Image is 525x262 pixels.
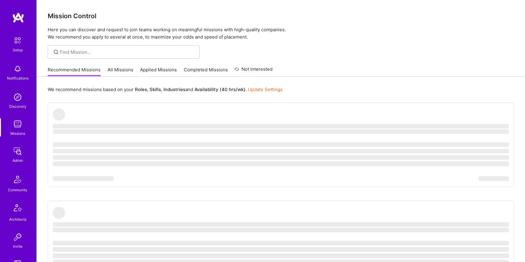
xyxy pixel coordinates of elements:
[12,157,23,164] div: Admin
[12,145,24,157] img: admin teamwork
[48,86,283,93] p: We recommend missions based on your , , and .
[9,216,26,223] div: Architects
[12,12,24,23] img: logo
[12,118,24,130] img: teamwork
[149,87,161,92] b: Skills
[248,87,283,92] a: Update Settings
[235,66,273,77] a: Not Interested
[10,202,25,216] img: Architects
[108,66,133,77] a: All Missions
[8,187,27,193] div: Community
[140,66,177,77] a: Applied Missions
[7,75,29,81] div: Notifications
[13,243,22,250] div: Invite
[10,172,25,187] img: Community
[48,66,101,77] a: Recommended Missions
[163,87,185,92] b: Industries
[194,87,245,92] b: Availability (40 hrs/wk)
[60,49,195,55] input: Find Mission...
[13,47,23,53] div: Setup
[12,231,24,243] img: Invite
[9,103,26,110] div: Discovery
[53,49,60,56] i: icon SearchGrey
[12,63,24,75] img: bell
[48,26,514,41] p: Here you can discover and request to join teams working on meaningful missions with high-quality ...
[11,34,24,47] img: setup
[184,66,228,77] a: Completed Missions
[135,87,147,92] b: Roles
[12,91,24,103] img: discovery
[10,130,25,137] div: Missions
[48,12,514,20] h3: Mission Control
